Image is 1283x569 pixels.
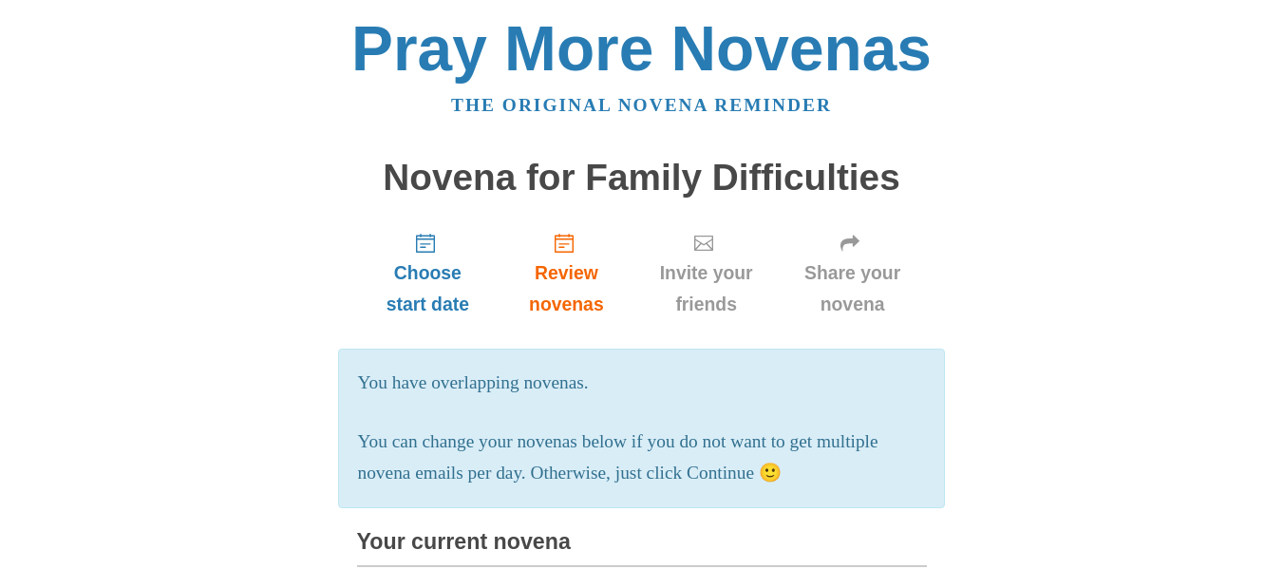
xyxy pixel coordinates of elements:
[499,217,633,330] a: Review novenas
[798,257,908,320] span: Share your novena
[357,217,500,330] a: Choose start date
[376,257,481,320] span: Choose start date
[357,530,927,567] h3: Your current novena
[518,257,614,320] span: Review novenas
[357,158,927,199] h1: Novena for Family Difficulties
[451,95,832,115] a: The original novena reminder
[653,257,760,320] span: Invite your friends
[779,217,927,330] a: Share your novena
[351,13,932,84] a: Pray More Novenas
[358,368,926,399] p: You have overlapping novenas.
[634,217,779,330] a: Invite your friends
[358,427,926,489] p: You can change your novenas below if you do not want to get multiple novena emails per day. Other...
